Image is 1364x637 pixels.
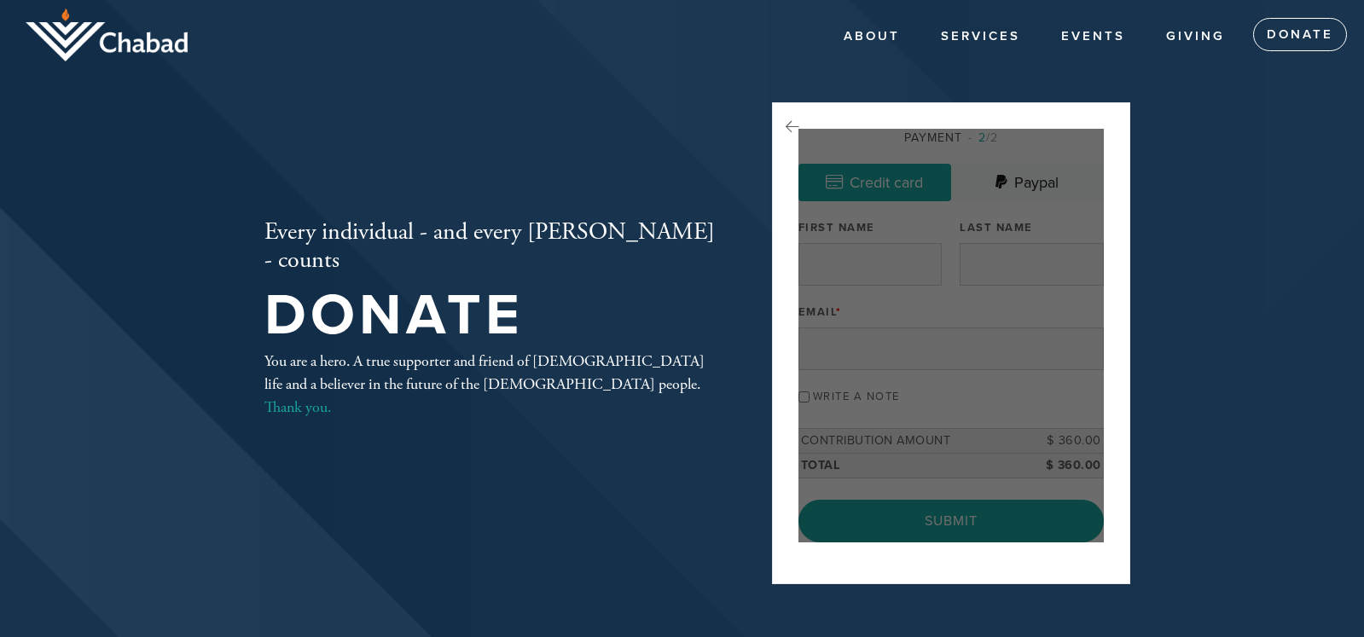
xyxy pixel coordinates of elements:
img: logo_half.png [26,9,188,61]
a: Giving [1153,20,1238,53]
a: About [831,20,913,53]
a: Events [1048,20,1138,53]
div: You are a hero. A true supporter and friend of [DEMOGRAPHIC_DATA] life and a believer in the futu... [264,350,717,419]
a: Donate [1253,18,1347,52]
h1: Donate [264,288,717,344]
a: Services [928,20,1033,53]
h2: Every individual - and every [PERSON_NAME] - counts [264,218,717,275]
a: Thank you. [264,397,331,417]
